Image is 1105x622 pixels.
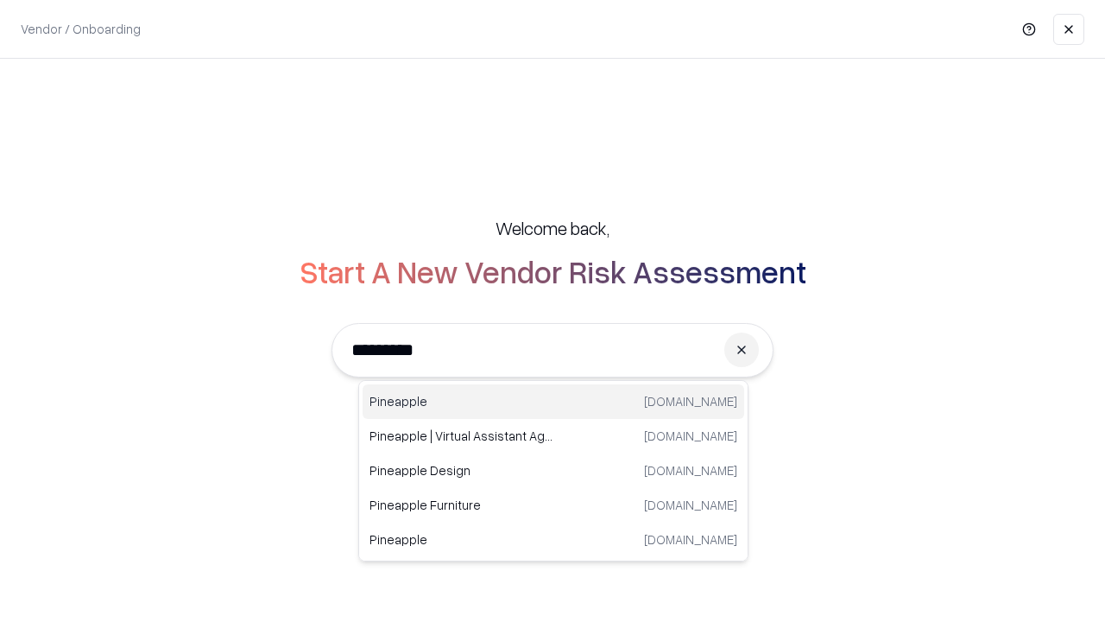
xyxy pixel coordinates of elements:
h5: Welcome back, [496,216,609,240]
div: Suggestions [358,380,748,562]
p: [DOMAIN_NAME] [644,392,737,410]
p: Vendor / Onboarding [21,20,141,38]
p: Pineapple Furniture [369,496,553,514]
p: Pineapple [369,530,553,549]
p: [DOMAIN_NAME] [644,427,737,445]
p: [DOMAIN_NAME] [644,530,737,549]
h2: Start A New Vendor Risk Assessment [300,254,806,289]
p: [DOMAIN_NAME] [644,461,737,479]
p: Pineapple | Virtual Assistant Agency [369,427,553,445]
p: Pineapple Design [369,461,553,479]
p: [DOMAIN_NAME] [644,496,737,514]
p: Pineapple [369,392,553,410]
